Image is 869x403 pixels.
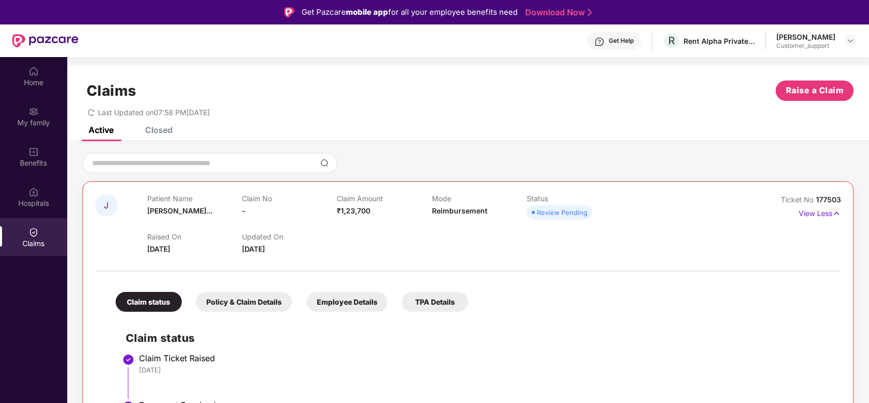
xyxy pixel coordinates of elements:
img: svg+xml;base64,PHN2ZyBpZD0iRHJvcGRvd24tMzJ4MzIiIHhtbG5zPSJodHRwOi8vd3d3LnczLm9yZy8yMDAwL3N2ZyIgd2... [847,37,855,45]
img: Logo [284,7,294,17]
div: Review Pending [537,207,587,218]
strong: mobile app [346,7,388,17]
span: Ticket No [781,195,816,204]
div: Claim Ticket Raised [139,353,831,363]
div: [PERSON_NAME] [776,32,835,42]
span: Last Updated on 07:58 PM[DATE] [98,108,210,117]
h1: Claims [87,82,137,99]
p: Raised On [147,232,242,241]
span: R [668,35,675,47]
img: svg+xml;base64,PHN2ZyBpZD0iU2VhcmNoLTMyeDMyIiB4bWxucz0iaHR0cDovL3d3dy53My5vcmcvMjAwMC9zdmciIHdpZH... [320,159,329,167]
span: 177503 [816,195,841,204]
span: Raise a Claim [786,84,844,97]
span: [DATE] [242,245,265,253]
img: svg+xml;base64,PHN2ZyBpZD0iQ2xhaW0iIHhtbG5zPSJodHRwOi8vd3d3LnczLm9yZy8yMDAwL3N2ZyIgd2lkdGg9IjIwIi... [29,227,39,237]
img: svg+xml;base64,PHN2ZyB4bWxucz0iaHR0cDovL3d3dy53My5vcmcvMjAwMC9zdmciIHdpZHRoPSIxNyIgaGVpZ2h0PSIxNy... [832,208,841,219]
img: svg+xml;base64,PHN2ZyBpZD0iSG9zcGl0YWxzIiB4bWxucz0iaHR0cDovL3d3dy53My5vcmcvMjAwMC9zdmciIHdpZHRoPS... [29,187,39,197]
p: Status [527,194,621,203]
span: Reimbursement [432,206,487,215]
div: Get Help [609,37,634,45]
div: Claim status [116,292,182,312]
p: Patient Name [147,194,242,203]
div: [DATE] [139,365,831,374]
h2: Claim status [126,330,831,346]
span: J [104,201,109,210]
span: - [242,206,246,215]
img: svg+xml;base64,PHN2ZyBpZD0iSG9tZSIgeG1sbnM9Imh0dHA6Ly93d3cudzMub3JnLzIwMDAvc3ZnIiB3aWR0aD0iMjAiIG... [29,66,39,76]
div: Active [89,125,114,135]
img: svg+xml;base64,PHN2ZyBpZD0iQmVuZWZpdHMiIHhtbG5zPSJodHRwOi8vd3d3LnczLm9yZy8yMDAwL3N2ZyIgd2lkdGg9Ij... [29,147,39,157]
div: Rent Alpha Private Limited [684,36,755,46]
p: Mode [432,194,527,203]
span: ₹1,23,700 [337,206,370,215]
a: Download Now [525,7,589,18]
div: Customer_support [776,42,835,50]
img: svg+xml;base64,PHN2ZyB3aWR0aD0iMjAiIGhlaWdodD0iMjAiIHZpZXdCb3g9IjAgMCAyMCAyMCIgZmlsbD0ibm9uZSIgeG... [29,106,39,117]
span: [DATE] [147,245,170,253]
p: Updated On [242,232,337,241]
div: TPA Details [402,292,468,312]
img: Stroke [588,7,592,18]
div: Policy & Claim Details [196,292,292,312]
span: [PERSON_NAME]... [147,206,212,215]
div: Get Pazcare for all your employee benefits need [302,6,518,18]
img: svg+xml;base64,PHN2ZyBpZD0iSGVscC0zMngzMiIgeG1sbnM9Imh0dHA6Ly93d3cudzMub3JnLzIwMDAvc3ZnIiB3aWR0aD... [594,37,605,47]
img: svg+xml;base64,PHN2ZyBpZD0iU3RlcC1Eb25lLTMyeDMyIiB4bWxucz0iaHR0cDovL3d3dy53My5vcmcvMjAwMC9zdmciIH... [122,354,134,366]
span: redo [88,108,95,117]
div: Employee Details [307,292,388,312]
p: Claim No [242,194,337,203]
p: Claim Amount [337,194,431,203]
img: New Pazcare Logo [12,34,78,47]
div: Closed [145,125,173,135]
button: Raise a Claim [776,80,854,101]
p: View Less [799,205,841,219]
